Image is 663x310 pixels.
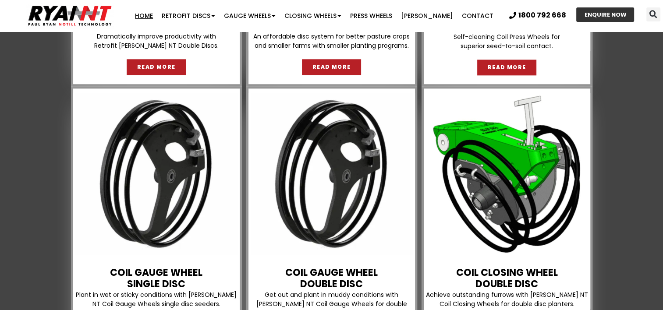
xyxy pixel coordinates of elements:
a: Coil Gauge WheelDouble Disc [285,266,378,291]
span: READ MORE [137,64,176,70]
img: Coil gauge wheel single and double disc [251,93,413,255]
a: READ MORE [127,59,186,75]
a: Press Wheels [346,7,397,25]
div: Search [646,7,660,21]
a: Closing Wheels [280,7,346,25]
a: Gauge Wheels [220,7,280,25]
a: Coil Gauge WheelSINGLE DISC [110,266,202,291]
a: 1800 792 668 [509,12,566,19]
a: Contact [457,7,498,25]
p: Dramatically improve productivity with Retrofit [PERSON_NAME] NT Double Discs. [75,32,238,50]
p: Self-cleaning Coil Press Wheels for superior seed-to-soil contact. [426,32,588,51]
img: Double disc coil closing wheel [426,93,588,255]
span: READ MORE [488,65,526,70]
span: READ MORE [312,64,351,70]
a: READ MORE [302,59,362,75]
a: [PERSON_NAME] [397,7,457,25]
p: An affordable disc system for better pasture crops and smaller farms with smaller planting programs. [251,32,413,50]
p: Plant in wet or sticky conditions with [PERSON_NAME] NT Coil Gauge Wheels single disc seeders. [75,290,238,309]
p: Achieve outstanding furrows with [PERSON_NAME] NT Coil Closing Wheels for double disc planters. [426,290,588,309]
a: READ MORE [477,60,537,75]
a: Home [131,7,157,25]
span: ENQUIRE NOW [584,12,626,18]
a: ENQUIRE NOW [576,7,634,22]
img: Ryan NT logo [26,2,114,29]
nav: Menu [128,7,500,25]
span: 1800 792 668 [518,12,566,19]
a: Retrofit Discs [157,7,220,25]
img: Coil gauge wheel single and double disc [75,93,238,255]
a: COIL CLOSING WHEELDOUBLE DISC [456,266,558,291]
